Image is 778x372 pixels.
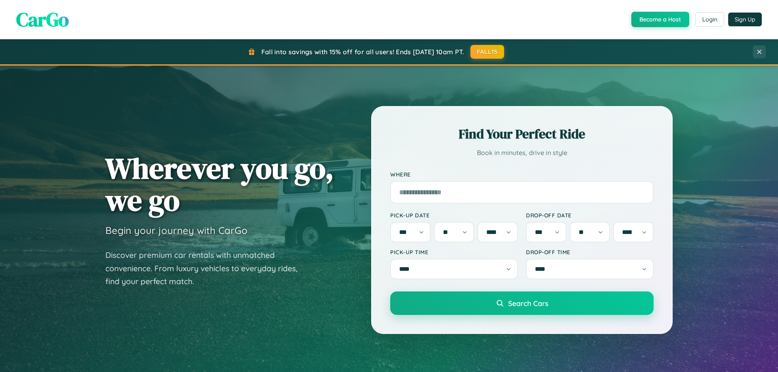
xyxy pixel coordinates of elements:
p: Discover premium car rentals with unmatched convenience. From luxury vehicles to everyday rides, ... [105,249,308,288]
label: Drop-off Date [526,212,654,219]
label: Where [390,171,654,178]
h2: Find Your Perfect Ride [390,125,654,143]
button: Login [695,12,724,27]
span: CarGo [16,6,69,33]
h1: Wherever you go, we go [105,152,334,216]
p: Book in minutes, drive in style [390,147,654,159]
span: Fall into savings with 15% off for all users! Ends [DATE] 10am PT. [261,48,464,56]
button: Search Cars [390,291,654,315]
label: Pick-up Time [390,249,518,255]
button: FALL15 [470,45,504,59]
span: Search Cars [508,299,548,308]
label: Pick-up Date [390,212,518,219]
button: Sign Up [728,13,762,26]
label: Drop-off Time [526,249,654,255]
button: Become a Host [631,12,689,27]
h3: Begin your journey with CarGo [105,224,248,236]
